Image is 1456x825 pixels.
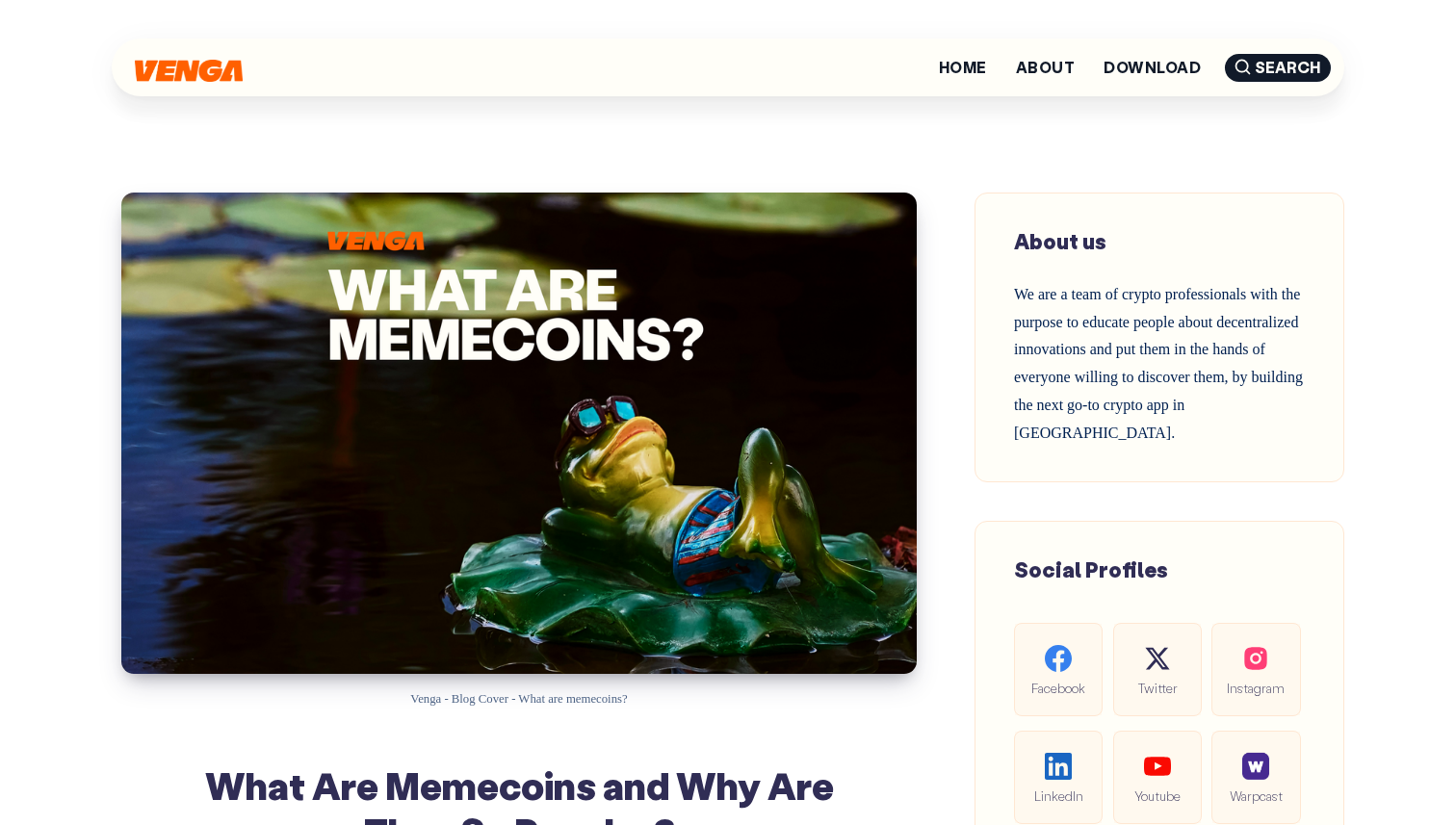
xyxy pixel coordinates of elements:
span: LinkedIn [1029,785,1087,807]
a: Download [1104,60,1201,75]
img: social-warpcast.e8a23a7ed3178af0345123c41633f860.png [1242,753,1269,780]
a: Home [939,60,987,75]
a: Facebook [1014,623,1103,716]
img: What Are Memecoins and Why Are They So Popular? [121,193,917,674]
img: social-youtube.99db9aba05279f803f3e7a4a838dfb6c.svg [1144,753,1171,780]
span: Facebook [1029,677,1087,699]
img: Venga Blog [135,60,243,82]
a: LinkedIn [1014,731,1103,824]
span: Instagram [1227,677,1285,699]
span: Venga - Blog Cover - What are memecoins? [410,692,627,706]
span: We are a team of crypto professionals with the purpose to educate people about decentralized inno... [1014,286,1303,441]
a: Warpcast [1211,731,1300,824]
a: Instagram [1211,623,1300,716]
span: Social Profiles [1014,555,1168,583]
span: Youtube [1129,785,1186,807]
a: Youtube [1113,731,1202,824]
span: About us [1014,227,1106,255]
span: Warpcast [1227,785,1285,807]
img: social-linkedin.be646fe421ccab3a2ad91cb58bdc9694.svg [1045,753,1072,780]
span: Twitter [1129,677,1186,699]
a: Twitter [1113,623,1202,716]
a: About [1016,60,1075,75]
span: Search [1225,54,1331,82]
